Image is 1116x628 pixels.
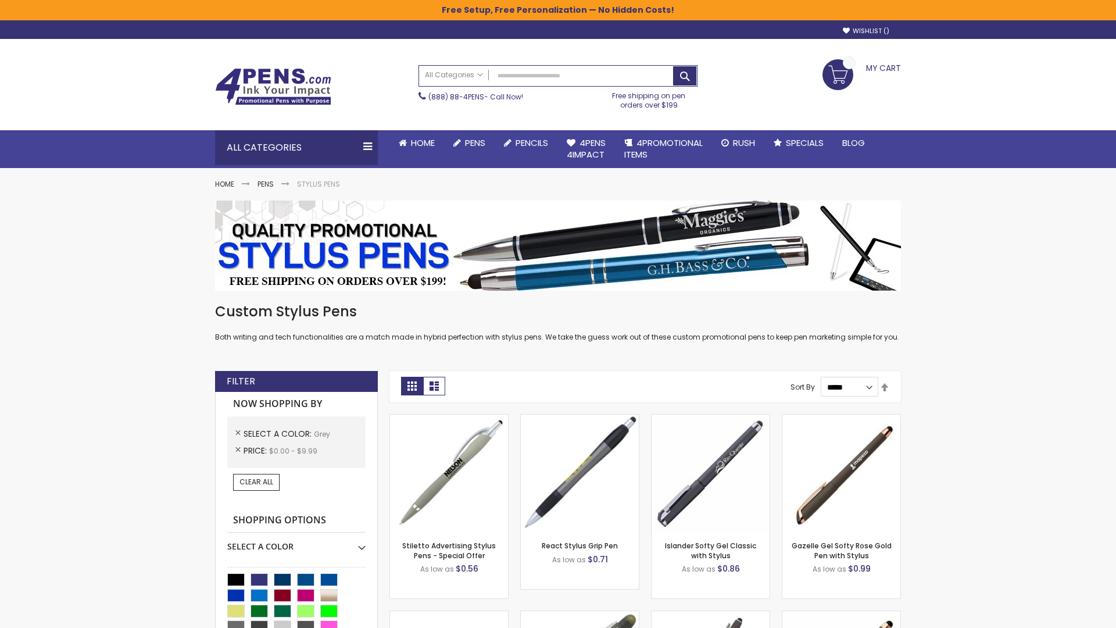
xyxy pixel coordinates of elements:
span: Price [244,445,269,456]
span: Blog [842,137,865,149]
label: Sort By [791,382,815,392]
span: $0.86 [717,563,740,575]
strong: Filter [227,375,255,388]
h1: Custom Stylus Pens [215,302,901,321]
a: Cyber Stylus 0.7mm Fine Point Gel Grip Pen-Grey [390,611,508,620]
strong: Stylus Pens [297,179,340,189]
a: Souvenir® Jalan Highlighter Stylus Pen Combo-Grey [521,611,639,620]
span: As low as [420,564,454,574]
div: All Categories [215,130,378,165]
div: Both writing and tech functionalities are a match made in hybrid perfection with stylus pens. We ... [215,302,901,342]
span: All Categories [425,70,483,80]
span: - Call Now! [428,92,523,102]
span: Grey [314,429,330,439]
span: $0.56 [456,563,478,575]
a: Rush [712,130,764,156]
img: Gazelle Gel Softy Rose Gold Pen with Stylus-Grey [782,415,900,533]
span: Pencils [516,137,548,149]
span: $0.00 - $9.99 [269,446,317,456]
img: React Stylus Grip Pen-Grey [521,415,639,533]
img: 4Pens Custom Pens and Promotional Products [215,68,331,105]
span: 4PROMOTIONAL ITEMS [624,137,703,160]
a: Pencils [495,130,557,156]
span: Rush [733,137,755,149]
a: All Categories [419,66,489,85]
a: Islander Softy Rose Gold Gel Pen with Stylus-Grey [782,611,900,620]
strong: Grid [401,377,423,395]
span: Select A Color [244,428,314,440]
a: Custom Soft Touch® Metal Pens with Stylus-Grey [652,611,770,620]
span: $0.71 [588,554,608,565]
a: React Stylus Grip Pen [542,541,618,551]
a: Wishlist [843,27,889,35]
span: As low as [552,555,586,565]
span: 4Pens 4impact [567,137,606,160]
a: Pens [444,130,495,156]
img: Islander Softy Gel Classic with Stylus-Grey [652,415,770,533]
span: $0.99 [848,563,871,575]
img: Stylus Pens [215,201,901,291]
a: Blog [833,130,874,156]
a: Clear All [233,474,280,490]
span: Home [411,137,435,149]
a: Pens [257,179,274,189]
a: 4Pens4impact [557,130,615,168]
a: Gazelle Gel Softy Rose Gold Pen with Stylus [792,541,892,560]
span: As low as [682,564,716,574]
a: 4PROMOTIONALITEMS [615,130,712,168]
div: Select A Color [227,533,366,552]
strong: Shopping Options [227,508,366,533]
a: Home [389,130,444,156]
a: Stiletto Advertising Stylus Pens - Special Offer [402,541,496,560]
img: Stiletto Advertising Stylus Pens-Grey [390,415,508,533]
span: Pens [465,137,485,149]
span: Specials [786,137,824,149]
strong: Now Shopping by [227,392,366,416]
a: Stiletto Advertising Stylus Pens-Grey [390,414,508,424]
a: Islander Softy Gel Classic with Stylus-Grey [652,414,770,424]
span: As low as [813,564,846,574]
a: Home [215,179,234,189]
a: Gazelle Gel Softy Rose Gold Pen with Stylus-Grey [782,414,900,424]
div: Free shipping on pen orders over $199 [600,87,698,110]
a: Specials [764,130,833,156]
a: React Stylus Grip Pen-Grey [521,414,639,424]
a: (888) 88-4PENS [428,92,484,102]
span: Clear All [239,477,273,487]
a: Islander Softy Gel Classic with Stylus [665,541,756,560]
